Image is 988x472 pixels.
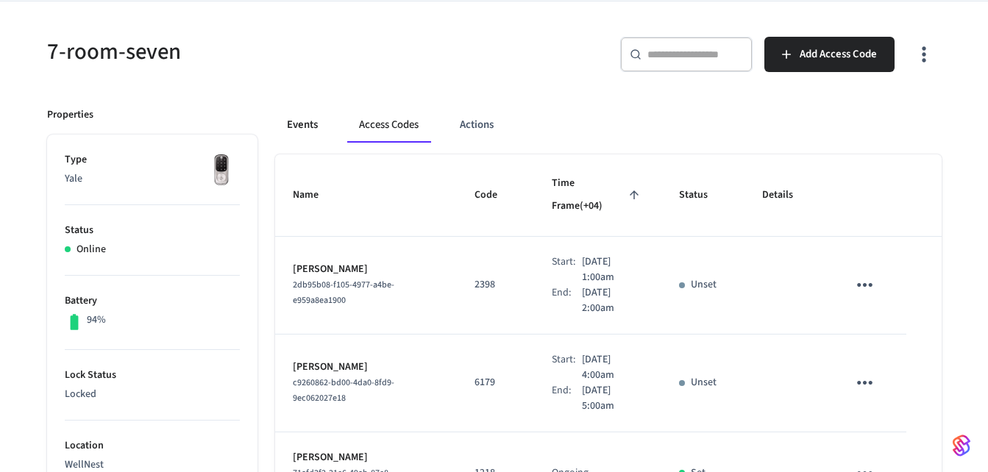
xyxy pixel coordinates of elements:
p: [DATE] 4:00am [582,352,644,383]
div: ant example [275,107,942,143]
span: Code [475,184,516,207]
p: [DATE] 2:00am [582,285,644,316]
div: Start: [552,352,582,383]
div: End: [552,383,582,414]
p: Lock Status [65,368,240,383]
button: Add Access Code [764,37,895,72]
p: Location [65,438,240,454]
p: [PERSON_NAME] [293,450,439,465]
p: 2398 [475,277,516,293]
p: Yale [65,171,240,187]
div: End: [552,285,582,316]
button: Access Codes [347,107,430,143]
p: Online [77,242,106,257]
p: Unset [691,375,717,390]
span: Name [293,184,338,207]
button: Actions [448,107,505,143]
h5: 7-room-seven [47,37,486,67]
span: Details [762,184,812,207]
span: c9260862-bd00-4da0-8fd9-9ec062027e18 [293,376,394,404]
button: Events [275,107,330,143]
span: Time Frame(+04) [552,172,644,218]
p: Unset [691,277,717,293]
p: Type [65,152,240,168]
span: 2db95b08-f105-4977-a4be-e959a8ea1900 [293,279,394,307]
p: [DATE] 5:00am [582,383,644,414]
span: Add Access Code [800,45,877,64]
p: Properties [47,107,93,123]
p: Locked [65,387,240,402]
p: Status [65,223,240,238]
img: SeamLogoGradient.69752ec5.svg [953,434,970,457]
p: 6179 [475,375,516,390]
p: [PERSON_NAME] [293,262,439,277]
p: Battery [65,293,240,309]
p: 94% [87,312,106,328]
p: [PERSON_NAME] [293,360,439,375]
p: [DATE] 1:00am [582,254,644,285]
img: Yale Assure Touchscreen Wifi Smart Lock, Satin Nickel, Front [203,152,240,189]
div: Start: [552,254,582,285]
span: Status [679,184,727,207]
